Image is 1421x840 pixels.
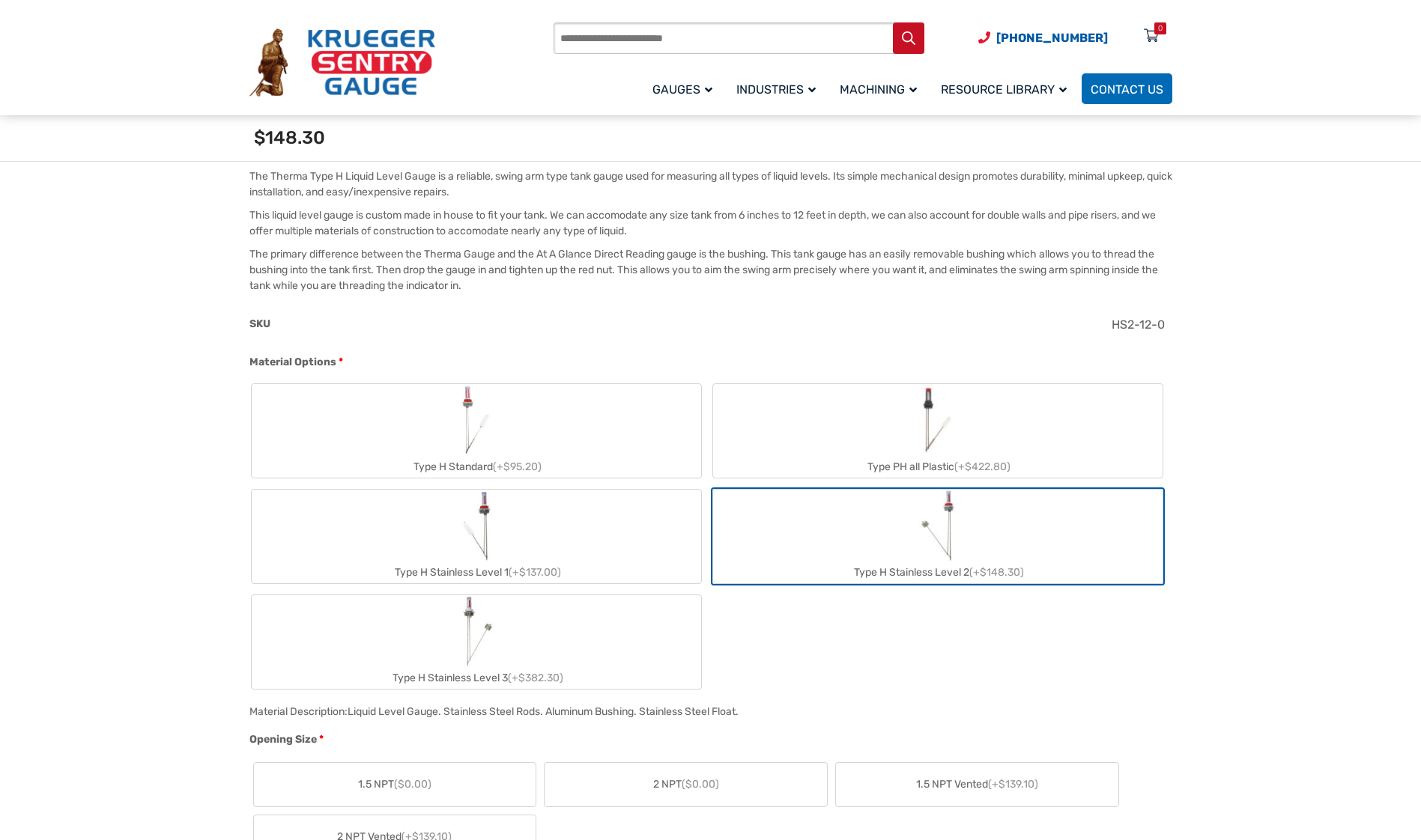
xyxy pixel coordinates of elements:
[348,705,739,718] div: Liquid Level Gauge. Stainless Steel Rods. Aluminum Bushing. Stainless Steel Float.
[1112,317,1165,332] span: HS2-12-0
[988,778,1038,791] span: (+$139.10)
[249,705,348,718] span: Material Description:
[358,776,431,792] span: 1.5 NPT
[249,317,270,330] span: SKU
[713,384,1163,478] label: Type PH all Plastic
[319,731,324,747] abbr: required
[840,82,917,97] span: Machining
[653,776,719,792] span: 2 NPT
[941,82,1067,97] span: Resource Library
[682,778,719,791] span: ($0.00)
[831,71,932,106] a: Machining
[249,168,1172,200] p: The Therma Type H Liquid Level Gauge is a reliable, swing arm type tank gauge used for measuring ...
[916,776,1038,792] span: 1.5 NPT Vented
[1091,82,1163,97] span: Contact Us
[1158,22,1163,34] div: 0
[249,246,1172,293] p: The primary difference between the Therma Gauge and the At A Glance Direct Reading gauge is the b...
[252,595,701,689] label: Type H Stainless Level 3
[252,561,701,583] div: Type H Stainless Level 1
[996,31,1108,45] span: [PHONE_NUMBER]
[969,566,1024,579] span: (+$148.30)
[954,460,1011,473] span: (+$422.80)
[394,778,431,791] span: ($0.00)
[339,354,343,370] abbr: required
[252,490,701,583] label: Type H Stainless Level 1
[254,127,325,148] span: $148.30
[509,566,561,579] span: (+$137.00)
[252,456,701,478] div: Type H Standard
[978,28,1108,47] a: Phone Number (920) 434-8860
[643,71,727,106] a: Gauges
[252,384,701,478] label: Type H Standard
[249,733,317,746] span: Opening Size
[249,207,1172,239] p: This liquid level gauge is custom made in house to fit your tank. We can accomodate any size tank...
[713,561,1163,583] div: Type H Stainless Level 2
[493,460,542,473] span: (+$95.20)
[652,82,712,97] span: Gauges
[508,672,563,684] span: (+$382.30)
[932,71,1082,106] a: Resource Library
[713,490,1163,583] label: Type H Stainless Level 2
[1082,73,1172,104] a: Contact Us
[249,28,435,97] img: Krueger Sentry Gauge
[727,71,831,106] a: Industries
[736,82,816,97] span: Industries
[713,456,1163,478] div: Type PH all Plastic
[249,356,336,368] span: Material Options
[252,667,701,689] div: Type H Stainless Level 3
